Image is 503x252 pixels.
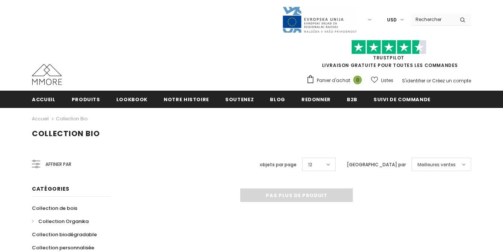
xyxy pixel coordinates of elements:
a: Suivi de commande [373,91,431,108]
span: Collection Bio [32,128,100,139]
span: Blog [270,96,285,103]
a: Collection Bio [56,115,87,122]
span: Collection Organika [38,218,89,225]
a: Accueil [32,91,56,108]
span: Listes [381,77,393,84]
a: Panier d'achat 0 [306,75,366,86]
img: Javni Razpis [282,6,357,33]
span: Affiner par [45,160,71,169]
span: 0 [353,76,362,84]
a: Collection Organika [32,215,89,228]
a: Collection de bois [32,202,77,215]
a: Créez un compte [432,77,471,84]
span: Redonner [301,96,331,103]
span: 12 [308,161,312,169]
span: Panier d'achat [317,77,350,84]
input: Search Site [411,14,454,25]
span: Collection biodégradable [32,231,97,238]
a: Redonner [301,91,331,108]
label: objets par page [260,161,297,169]
span: Produits [72,96,100,103]
span: Accueil [32,96,56,103]
a: Javni Razpis [282,16,357,23]
a: Accueil [32,114,49,123]
a: Produits [72,91,100,108]
img: Faites confiance aux étoiles pilotes [351,40,426,55]
span: Suivi de commande [373,96,431,103]
img: Cas MMORE [32,64,62,85]
a: Lookbook [116,91,148,108]
a: Notre histoire [164,91,209,108]
span: Lookbook [116,96,148,103]
a: soutenez [225,91,254,108]
span: Notre histoire [164,96,209,103]
span: Collection de bois [32,205,77,212]
span: soutenez [225,96,254,103]
span: Collection personnalisée [32,244,94,251]
label: [GEOGRAPHIC_DATA] par [347,161,406,169]
a: B2B [347,91,357,108]
span: LIVRAISON GRATUITE POUR TOUTES LES COMMANDES [306,43,471,68]
span: Meilleures ventes [417,161,456,169]
span: USD [387,16,397,24]
span: B2B [347,96,357,103]
a: TrustPilot [373,55,404,61]
span: Catégories [32,185,69,193]
a: S'identifier [402,77,425,84]
a: Blog [270,91,285,108]
a: Listes [371,74,393,87]
span: or [426,77,431,84]
a: Collection biodégradable [32,228,97,241]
